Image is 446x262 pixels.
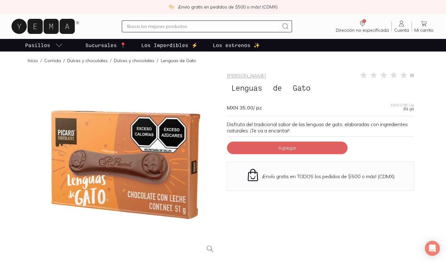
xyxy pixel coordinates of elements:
span: Mi carrito [414,27,433,33]
span: Gato [288,82,315,94]
span: ( 0 ) [410,73,414,77]
a: Inicio [28,58,38,63]
a: Dulces y chocolates [114,58,154,63]
a: Sucursales 📍 [84,39,127,51]
span: MXN 0.69 / gr [391,103,414,107]
span: Cuenta [394,27,409,33]
p: Los estrenos ✨ [213,41,260,49]
span: / [61,57,67,64]
p: Pasillos [25,41,50,49]
img: check [169,4,174,10]
span: Dirección no especificada [336,27,389,33]
img: Envío [246,168,260,182]
a: Los estrenos ✨ [212,39,261,51]
a: Mi carrito [412,20,436,33]
a: Dulces y chocolates [67,58,108,63]
p: ¡Envío gratis en pedidos de $500 o más! (CDMX) [178,4,277,10]
p: Sucursales 📍 [85,41,126,49]
p: Los Imperdibles ⚡️ [141,41,198,49]
span: MXN 35.00 / pz [227,104,262,111]
p: Lenguas de Gato [161,57,196,64]
span: / [108,57,114,64]
span: Agregar [278,145,296,151]
span: de [269,82,286,94]
span: / [154,57,161,64]
a: Los Imperdibles ⚡️ [140,39,199,51]
p: ¡Envío gratis en TODOS los pedidos de $500 o más! (CDMX) [262,173,395,179]
button: Agregar [227,142,347,154]
span: (51 gr) [403,107,414,111]
div: Open Intercom Messenger [425,241,440,256]
a: Dirección no especificada [333,20,391,33]
a: Cuenta [392,20,411,33]
input: Busca los mejores productos [127,23,279,30]
a: pasillo-todos-link [24,39,64,51]
a: [PERSON_NAME] [227,72,266,79]
a: Comida [44,58,61,63]
span: / [38,57,44,64]
span: Lenguas [227,82,266,94]
div: Disfruta del tradicional sabor de las lenguas de gato, elaboradas con ingredientes naturales. ¡Te... [227,121,414,134]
